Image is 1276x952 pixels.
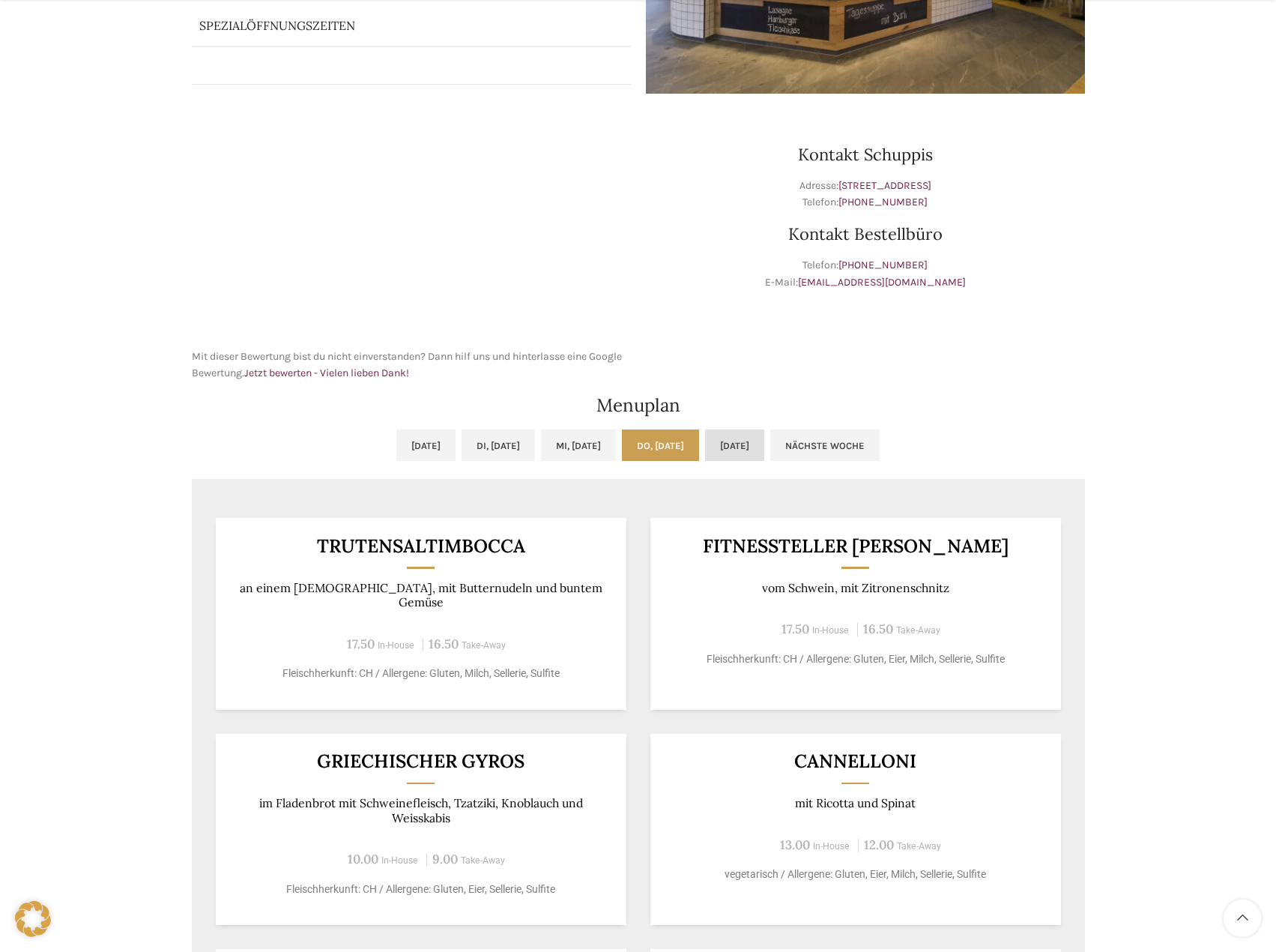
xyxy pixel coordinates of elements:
a: Do, [DATE] [622,430,699,461]
h3: Griechischer Gyros [234,752,608,771]
span: Take-Away [897,841,941,852]
h3: Fitnessteller [PERSON_NAME] [668,537,1042,555]
p: Fleischherkunft: CH / Allergene: Gluten, Eier, Milch, Sellerie, Sulfite [668,651,1042,667]
span: In-House [378,640,414,651]
p: vegetarisch / Allergene: Gluten, Eier, Milch, Sellerie, Sulfite [668,867,1042,882]
h3: Kontakt Bestellbüro [646,226,1085,242]
a: Di, [DATE] [462,430,535,461]
p: mit Ricotta und Spinat [668,796,1042,810]
span: 16.50 [429,636,459,652]
a: [PHONE_NUMBER] [838,196,928,208]
span: In-House [812,625,849,636]
span: 17.50 [781,621,809,637]
a: Scroll to top button [1224,900,1261,937]
span: 9.00 [432,851,458,867]
a: Nächste Woche [770,430,880,461]
h2: Menuplan [192,397,1085,415]
p: Fleischherkunft: CH / Allergene: Gluten, Milch, Sellerie, Sulfite [234,666,608,681]
p: an einem [DEMOGRAPHIC_DATA], mit Butternudeln und buntem Gemüse [234,581,608,610]
a: [DATE] [705,430,764,461]
span: Take-Away [896,625,940,636]
h3: Trutensaltimbocca [234,537,608,555]
p: Fleischherkunft: CH / Allergene: Gluten, Eier, Sellerie, Sulfite [234,882,608,897]
h3: Kontakt Schuppis [646,146,1085,163]
a: [STREET_ADDRESS] [838,179,931,192]
span: Take-Away [462,640,506,651]
a: Mi, [DATE] [541,430,616,461]
span: Take-Away [461,855,505,866]
span: 17.50 [347,636,375,652]
p: Mit dieser Bewertung bist du nicht einverstanden? Dann hilf uns und hinterlasse eine Google Bewer... [192,349,631,382]
p: Telefon: E-Mail: [646,257,1085,291]
a: [PHONE_NUMBER] [838,259,928,271]
iframe: schwyter schuppis [192,109,631,334]
p: vom Schwein, mit Zitronenschnitz [668,581,1042,595]
span: In-House [381,855,418,866]
span: 13.00 [780,837,810,853]
a: [DATE] [396,430,456,461]
h3: Cannelloni [668,752,1042,771]
span: 16.50 [863,621,893,637]
p: im Fladenbrot mit Schweinefleisch, Tzatziki, Knoblauch und Weisskabis [234,796,608,825]
a: Jetzt bewerten - Vielen lieben Dank! [244,367,409,379]
span: 10.00 [348,851,378,867]
span: 12.00 [864,837,894,853]
span: In-House [813,841,850,852]
p: Adresse: Telefon: [646,178,1085,211]
a: [EMAIL_ADDRESS][DOMAIN_NAME] [798,276,966,289]
p: Spezialöffnungszeiten [199,17,551,34]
